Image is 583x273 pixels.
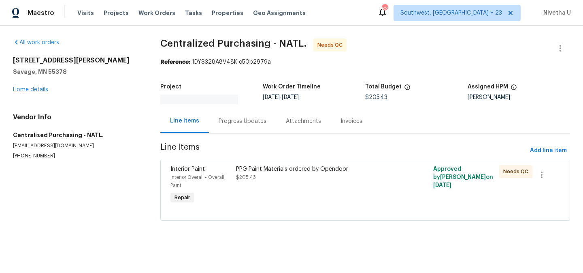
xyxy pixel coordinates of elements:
div: Line Items [170,117,199,125]
b: Reference: [160,59,190,65]
span: Interior Overall - Overall Paint [170,175,224,188]
div: Progress Updates [219,117,266,125]
span: Work Orders [138,9,175,17]
div: 1DYS328A8V48K-c50b2979a [160,58,570,66]
span: Line Items [160,143,527,158]
h5: Centralized Purchasing - NATL. [13,131,141,139]
span: Southwest, [GEOGRAPHIC_DATA] + 23 [400,9,502,17]
div: 630 [382,5,387,13]
h4: Vendor Info [13,113,141,121]
span: - [263,95,299,100]
span: Repair [171,193,194,202]
span: Nivetha U [540,9,571,17]
span: Tasks [185,10,202,16]
span: Properties [212,9,243,17]
p: [EMAIL_ADDRESS][DOMAIN_NAME] [13,142,141,149]
span: [DATE] [282,95,299,100]
div: [PERSON_NAME] [468,95,570,100]
button: Add line item [527,143,570,158]
h5: Savage, MN 55378 [13,68,141,76]
span: Needs QC [503,168,532,176]
span: The total cost of line items that have been proposed by Opendoor. This sum includes line items th... [404,84,411,95]
span: Interior Paint [170,166,205,172]
p: [PHONE_NUMBER] [13,153,141,159]
span: Needs QC [317,41,346,49]
a: Home details [13,87,48,92]
span: The hpm assigned to this work order. [511,84,517,95]
span: [DATE] [433,183,451,188]
span: Visits [77,9,94,17]
div: Attachments [286,117,321,125]
h2: [STREET_ADDRESS][PERSON_NAME] [13,56,141,64]
div: PPG Paint Materials ordered by Opendoor [236,165,396,173]
div: Invoices [340,117,362,125]
span: Projects [104,9,129,17]
span: [DATE] [263,95,280,100]
span: Add line item [530,146,567,156]
span: Centralized Purchasing - NATL. [160,39,307,48]
span: Maestro [28,9,54,17]
span: Geo Assignments [253,9,306,17]
span: Approved by [PERSON_NAME] on [433,166,493,188]
h5: Project [160,84,181,90]
a: All work orders [13,40,59,45]
h5: Total Budget [365,84,402,90]
h5: Assigned HPM [468,84,508,90]
h5: Work Order Timeline [263,84,321,90]
span: $205.43 [365,95,387,100]
span: $205.43 [236,175,256,180]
